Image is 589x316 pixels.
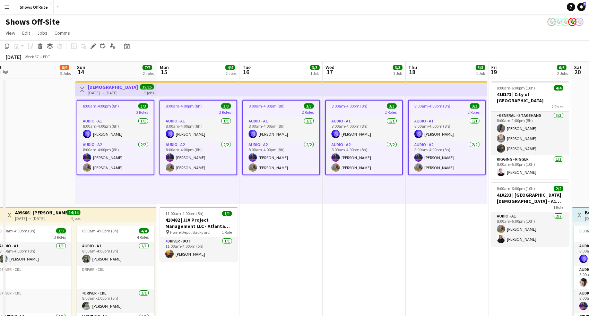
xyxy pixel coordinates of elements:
[491,112,569,155] app-card-role: General - Stagehand3/38:00am-1:00pm (5h)[PERSON_NAME][PERSON_NAME][PERSON_NAME]
[491,212,569,246] app-card-role: Audio - A12/28:00am-6:00pm (10h)[PERSON_NAME][PERSON_NAME]
[490,68,497,76] span: 19
[88,84,139,90] h3: [DEMOGRAPHIC_DATA] Purse [PERSON_NAME] -- 409866
[491,192,569,204] h3: 410233 | [GEOGRAPHIC_DATA][DEMOGRAPHIC_DATA] - A1 Prep Day
[15,216,67,221] div: [DATE] → [DATE]
[575,18,583,26] app-user-avatar: Labor Coordinator
[136,110,148,115] span: 2 Roles
[557,65,566,70] span: 6/6
[407,68,417,76] span: 18
[6,53,21,60] div: [DATE]
[160,237,237,261] app-card-role: Driver - DOT1/111:00am-4:00pm (5h)[PERSON_NAME]
[77,64,85,70] span: Sun
[385,110,397,115] span: 2 Roles
[414,103,450,109] span: 8:00am-4:00pm (8h)
[573,68,582,76] span: 20
[225,65,235,70] span: 4/4
[77,117,154,141] app-card-role: Audio - A11/18:00am-4:00pm (8h)[PERSON_NAME]
[226,71,236,76] div: 2 Jobs
[243,141,319,174] app-card-role: Audio - A22/28:00am-4:00pm (8h)[PERSON_NAME][PERSON_NAME]
[77,242,154,266] app-card-role: Audio - A11/18:00am-4:00pm (8h)[PERSON_NAME]
[470,103,479,109] span: 3/3
[67,210,80,215] span: 14/14
[43,54,50,59] div: EDT
[552,104,563,109] span: 2 Roles
[491,81,569,179] app-job-card: 8:00am-6:00pm (10h)4/4410171 | City of [GEOGRAPHIC_DATA]2 RolesGeneral - Stagehand3/38:00am-1:00p...
[77,100,154,175] app-job-card: 8:00am-4:00pm (8h)3/32 RolesAudio - A11/18:00am-4:00pm (8h)[PERSON_NAME]Audio - A22/28:00am-4:00p...
[554,85,563,91] span: 4/4
[76,68,85,76] span: 14
[56,228,66,233] span: 3/3
[160,217,237,229] h3: 410482 | JJA Project Management LLC - Atlanta Food & Wine Festival - Home Depot Backyard - Return
[557,71,568,76] div: 2 Jobs
[243,117,319,141] app-card-role: Audio - A11/18:00am-4:00pm (8h)[PERSON_NAME]
[568,18,577,26] app-user-avatar: Labor Coordinator
[52,28,73,37] a: Comms
[325,100,403,175] app-job-card: 8:00am-4:00pm (8h)3/32 RolesAudio - A11/18:00am-4:00pm (8h)[PERSON_NAME]Audio - A22/28:00am-4:00p...
[144,89,154,95] div: 5 jobs
[221,103,231,109] span: 3/3
[160,64,169,70] span: Mon
[242,100,320,175] app-job-card: 8:00am-4:00pm (8h)3/32 RolesAudio - A11/18:00am-4:00pm (8h)[PERSON_NAME]Audio - A22/28:00am-4:00p...
[249,103,285,109] span: 8:00am-4:00pm (8h)
[408,64,417,70] span: Thu
[222,230,232,235] span: 1 Role
[491,64,497,70] span: Fri
[408,100,486,175] div: 8:00am-4:00pm (8h)3/32 RolesAudio - A11/18:00am-4:00pm (8h)[PERSON_NAME]Audio - A22/28:00am-4:00p...
[242,68,251,76] span: 16
[554,186,563,191] span: 2/2
[170,230,210,235] span: Home Depot Backyard
[60,71,71,76] div: 3 Jobs
[37,30,47,36] span: Jobs
[83,103,119,109] span: 8:00am-4:00pm (8h)
[554,18,563,26] app-user-avatar: Labor Coordinator
[54,234,66,240] span: 3 Roles
[160,117,236,141] app-card-role: Audio - A11/18:00am-4:00pm (8h)[PERSON_NAME]
[243,64,251,70] span: Tue
[561,18,570,26] app-user-avatar: Labor Coordinator
[497,85,535,91] span: 8:00am-6:00pm (10h)
[3,28,18,37] a: View
[222,211,232,216] span: 1/1
[497,186,535,191] span: 8:00am-6:00pm (10h)
[23,54,40,59] span: Week 37
[547,18,556,26] app-user-avatar: Labor Coordinator
[326,117,402,141] app-card-role: Audio - A11/18:00am-4:00pm (8h)[PERSON_NAME]
[310,71,319,76] div: 1 Job
[159,100,237,175] app-job-card: 8:00am-4:00pm (8h)3/32 RolesAudio - A11/18:00am-4:00pm (8h)[PERSON_NAME]Audio - A22/28:00am-4:00p...
[82,228,118,233] span: 8:00am-4:00pm (8h)
[326,64,335,70] span: Wed
[331,103,367,109] span: 8:00am-4:00pm (8h)
[143,71,154,76] div: 2 Jobs
[166,103,202,109] span: 8:00am-4:00pm (8h)
[387,103,397,109] span: 3/3
[160,207,237,261] app-job-card: 11:00am-4:00pm (5h)1/1410482 | JJA Project Management LLC - Atlanta Food & Wine Festival - Home D...
[77,289,154,313] app-card-role: Driver - CDL1/18:00am-1:00pm (5h)[PERSON_NAME]
[304,103,314,109] span: 3/3
[71,215,80,221] div: 4 jobs
[409,141,485,174] app-card-role: Audio - A22/28:00am-4:00pm (8h)[PERSON_NAME][PERSON_NAME]
[491,91,569,104] h3: 410171 | City of [GEOGRAPHIC_DATA]
[165,211,203,216] span: 11:00am-4:00pm (5h)
[60,65,69,70] span: 6/9
[140,84,154,89] span: 15/15
[15,210,67,216] h3: 409666 | [PERSON_NAME] Event
[409,117,485,141] app-card-role: Audio - A11/18:00am-4:00pm (8h)[PERSON_NAME]
[393,71,402,76] div: 1 Job
[302,110,314,115] span: 2 Roles
[553,205,563,210] span: 1 Role
[160,141,236,174] app-card-role: Audio - A22/28:00am-4:00pm (8h)[PERSON_NAME][PERSON_NAME]
[491,182,569,246] app-job-card: 8:00am-6:00pm (10h)2/2410233 | [GEOGRAPHIC_DATA][DEMOGRAPHIC_DATA] - A1 Prep Day1 RoleAudio - A12...
[310,65,320,70] span: 3/3
[393,65,402,70] span: 3/3
[326,141,402,174] app-card-role: Audio - A22/28:00am-4:00pm (8h)[PERSON_NAME][PERSON_NAME]
[491,155,569,179] app-card-role: Rigging - Rigger1/18:00am-6:00pm (10h)[PERSON_NAME]
[88,90,139,95] div: [DATE] → [DATE]
[19,28,33,37] a: Edit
